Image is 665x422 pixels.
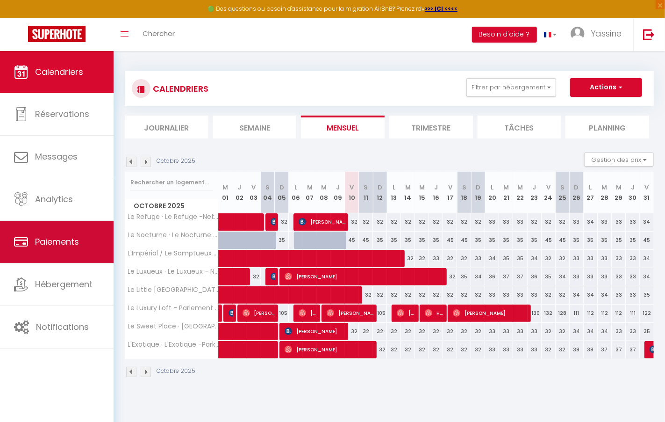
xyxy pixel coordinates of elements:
[265,183,270,192] abbr: S
[640,323,654,340] div: 35
[419,183,425,192] abbr: M
[626,305,640,322] div: 111
[425,5,458,13] a: >>> ICI <<<<
[301,116,385,138] li: Mensuel
[345,172,359,213] th: 10
[271,268,275,285] span: [PERSON_NAME]
[513,232,527,249] div: 35
[401,213,415,231] div: 32
[389,116,473,138] li: Trimestre
[471,172,485,213] th: 19
[640,232,654,249] div: 45
[570,232,584,249] div: 35
[127,286,220,293] span: Le Little [GEOGRAPHIC_DATA] · [GEOGRAPHIC_DATA]- Parking |Netflix| WIFI-Dolce&Cosy
[127,323,220,330] span: Le Sweet Place · [GEOGRAPHIC_DATA]-Parking |WIFI| Netflix-Confort&Cosy
[640,213,654,231] div: 34
[626,268,640,285] div: 33
[143,29,175,38] span: Chercher
[643,29,655,40] img: logout
[570,213,584,231] div: 33
[285,341,373,358] span: [PERSON_NAME]
[556,232,570,249] div: 45
[429,172,443,213] th: 16
[35,151,78,162] span: Messages
[387,172,401,213] th: 13
[127,213,220,220] span: Le Refuge · Le Refuge -Netflix |WIFI| Parking - Confort & Cosy
[626,341,640,358] div: 37
[518,183,523,192] abbr: M
[528,305,542,322] div: 130
[584,250,598,267] div: 33
[247,172,261,213] th: 03
[556,172,570,213] th: 25
[401,341,415,358] div: 32
[429,232,443,249] div: 35
[443,172,457,213] th: 17
[542,286,556,304] div: 32
[317,172,331,213] th: 08
[513,286,527,304] div: 33
[415,341,429,358] div: 32
[28,26,86,42] img: Super Booking
[499,341,513,358] div: 33
[598,250,612,267] div: 33
[565,116,649,138] li: Planning
[279,183,284,192] abbr: D
[238,183,242,192] abbr: J
[387,323,401,340] div: 32
[307,183,313,192] abbr: M
[513,172,527,213] th: 22
[275,172,289,213] th: 05
[499,268,513,285] div: 37
[434,183,438,192] abbr: J
[401,232,415,249] div: 35
[275,232,289,249] div: 35
[528,232,542,249] div: 35
[285,322,345,340] span: [PERSON_NAME]
[485,172,499,213] th: 20
[457,232,471,249] div: 45
[299,213,345,231] span: [PERSON_NAME]
[429,323,443,340] div: 32
[157,157,195,166] p: Octobre 2025
[229,304,233,322] span: [PERSON_NAME]
[584,172,598,213] th: 27
[570,286,584,304] div: 34
[345,232,359,249] div: 45
[598,268,612,285] div: 33
[542,323,556,340] div: 32
[213,116,297,138] li: Semaine
[485,232,499,249] div: 35
[387,213,401,231] div: 32
[373,323,387,340] div: 32
[285,268,443,285] span: [PERSON_NAME]
[299,304,317,322] span: [PERSON_NAME]
[443,232,457,249] div: 45
[157,367,195,376] p: Octobre 2025
[453,304,528,322] span: [PERSON_NAME]
[528,268,542,285] div: 36
[570,78,642,97] button: Actions
[499,232,513,249] div: 35
[528,286,542,304] div: 33
[127,268,220,275] span: Le Luxueux · Le Luxueux - Netflix I WIFI
[513,250,527,267] div: 35
[485,323,499,340] div: 33
[570,250,584,267] div: 33
[345,323,359,340] div: 32
[485,213,499,231] div: 33
[303,172,317,213] th: 07
[373,232,387,249] div: 35
[415,232,429,249] div: 35
[542,172,556,213] th: 24
[556,250,570,267] div: 32
[499,213,513,231] div: 33
[542,250,556,267] div: 32
[443,286,457,304] div: 32
[393,183,395,192] abbr: L
[626,172,640,213] th: 30
[584,305,598,322] div: 112
[598,305,612,322] div: 112
[401,172,415,213] th: 14
[261,172,275,213] th: 04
